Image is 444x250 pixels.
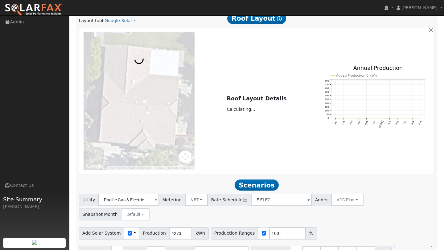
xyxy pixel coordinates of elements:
[325,98,329,101] text: 250
[341,120,346,125] text: Feb
[335,118,336,119] circle: onclick=""
[208,194,251,206] span: Rate Schedule
[98,194,159,206] input: Select a Utility
[3,204,66,210] div: [PERSON_NAME]
[336,74,377,78] text: Added Production 0 kWh
[325,102,329,105] text: 200
[325,87,329,90] text: 400
[366,118,367,119] circle: onclick=""
[334,120,338,125] text: Jan
[79,194,99,206] span: Utility
[395,120,399,125] text: Sep
[387,120,392,125] text: Aug
[79,208,121,220] span: Snapshot Month
[306,227,317,240] span: %
[401,5,438,10] span: [PERSON_NAME]
[226,105,288,114] td: Calculating...
[121,208,150,220] button: Default
[79,227,125,240] span: Add Solar System
[139,227,169,240] span: Production
[364,120,369,126] text: May
[372,120,376,125] text: Jun
[251,194,312,206] input: Select a Rate Schedule
[326,113,329,116] text: 50
[311,194,331,206] span: Adder
[32,240,37,245] img: retrieve
[374,118,375,119] circle: onclick=""
[325,94,329,97] text: 300
[227,95,286,102] u: Roof Layout Details
[159,194,185,206] span: Metering
[192,227,208,240] span: kWh
[211,227,258,240] span: Production Ranges
[325,83,329,86] text: 450
[403,120,407,125] text: Oct
[185,194,208,206] button: NBT
[351,118,351,119] circle: onclick=""
[79,18,105,23] span: Layout tool:
[235,179,279,191] span: Scenarios
[358,118,359,119] circle: onclick=""
[389,118,390,119] circle: onclick=""
[378,120,384,128] text: [DATE]
[325,106,329,108] text: 150
[325,91,329,93] text: 350
[5,3,63,16] img: SolarFax
[357,120,361,125] text: Apr
[412,118,413,119] circle: onclick=""
[327,117,329,119] text: 0
[353,65,403,71] text: Annual Production
[349,120,353,125] text: Mar
[381,118,382,119] circle: onclick=""
[3,195,66,204] span: Site Summary
[397,118,398,119] circle: onclick=""
[418,120,422,125] text: Dec
[105,18,136,24] a: Google Solar
[277,16,282,21] i: Show Help
[227,13,286,24] span: Roof Layout
[405,118,405,119] circle: onclick=""
[410,120,415,125] text: Nov
[331,194,364,206] button: ACC Plus
[325,79,329,82] text: 500
[325,109,329,112] text: 100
